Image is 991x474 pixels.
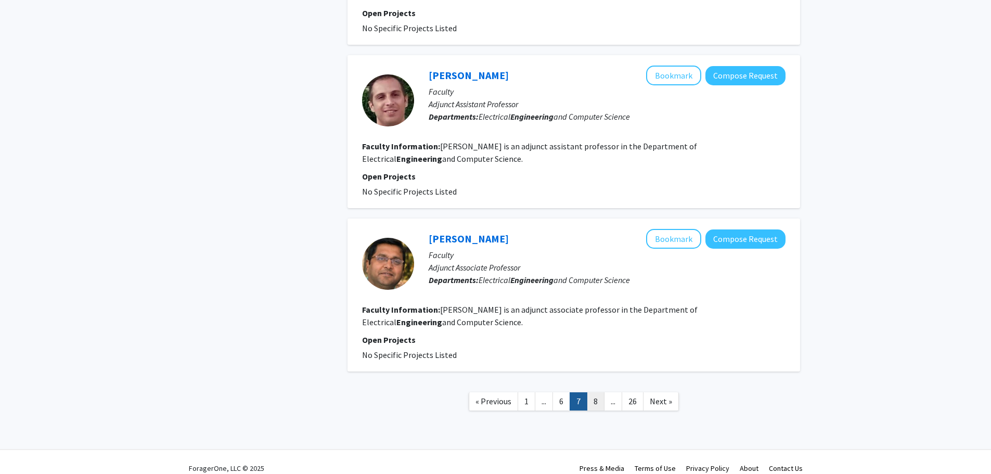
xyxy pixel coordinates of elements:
p: Faculty [429,249,786,261]
b: Faculty Information: [362,304,440,315]
fg-read-more: [PERSON_NAME] is an adjunct associate professor in the Department of Electrical and Computer Scie... [362,304,698,327]
span: ... [542,396,546,406]
button: Compose Request to Salvatore Pullano [705,66,786,85]
span: No Specific Projects Listed [362,23,457,33]
a: Privacy Policy [686,464,729,473]
span: Electrical and Computer Science [479,275,630,285]
a: Terms of Use [635,464,676,473]
b: Engineering [510,111,554,122]
a: 7 [570,392,587,411]
a: 8 [587,392,604,411]
p: Open Projects [362,170,786,183]
iframe: Chat [8,427,44,466]
button: Add Salvatore Pullano to Bookmarks [646,66,701,85]
p: Open Projects [362,334,786,346]
a: 1 [518,392,535,411]
a: 6 [552,392,570,411]
p: Adjunct Associate Professor [429,261,786,274]
p: Adjunct Assistant Professor [429,98,786,110]
span: « Previous [475,396,511,406]
p: Faculty [429,85,786,98]
nav: Page navigation [348,382,800,424]
span: Electrical and Computer Science [479,111,630,122]
a: Contact Us [769,464,803,473]
a: Previous [469,392,518,411]
button: Compose Request to Gyan Srivastava [705,229,786,249]
a: Next [643,392,679,411]
b: Departments: [429,275,479,285]
span: No Specific Projects Listed [362,186,457,197]
b: Engineering [396,153,442,164]
b: Faculty Information: [362,141,440,151]
b: Departments: [429,111,479,122]
span: ... [611,396,615,406]
a: [PERSON_NAME] [429,232,509,245]
a: [PERSON_NAME] [429,69,509,82]
b: Engineering [510,275,554,285]
span: No Specific Projects Listed [362,350,457,360]
p: Open Projects [362,7,786,19]
button: Add Gyan Srivastava to Bookmarks [646,229,701,249]
fg-read-more: [PERSON_NAME] is an adjunct assistant professor in the Department of Electrical and Computer Scie... [362,141,697,164]
b: Engineering [396,317,442,327]
a: About [740,464,758,473]
span: Next » [650,396,672,406]
a: 26 [622,392,643,411]
a: Press & Media [580,464,624,473]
